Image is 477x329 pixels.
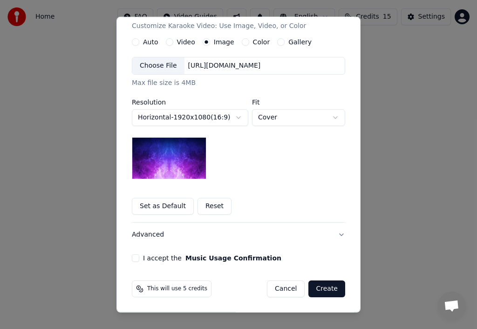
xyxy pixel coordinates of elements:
[143,39,158,45] label: Auto
[177,39,195,45] label: Video
[132,198,194,215] button: Set as Default
[132,78,345,88] div: Max file size is 4MB
[147,285,207,293] span: This will use 5 credits
[267,280,305,297] button: Cancel
[252,99,345,105] label: Fit
[198,198,232,215] button: Reset
[253,39,270,45] label: Color
[132,1,345,38] button: VideoCustomize Karaoke Video: Use Image, Video, or Color
[132,223,345,247] button: Advanced
[185,255,281,261] button: I accept the
[132,21,306,31] p: Customize Karaoke Video: Use Image, Video, or Color
[132,99,248,105] label: Resolution
[132,38,345,222] div: VideoCustomize Karaoke Video: Use Image, Video, or Color
[143,255,281,261] label: I accept the
[184,61,265,70] div: [URL][DOMAIN_NAME]
[132,57,184,74] div: Choose File
[308,280,345,297] button: Create
[132,8,306,31] div: Video
[214,39,234,45] label: Image
[288,39,312,45] label: Gallery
